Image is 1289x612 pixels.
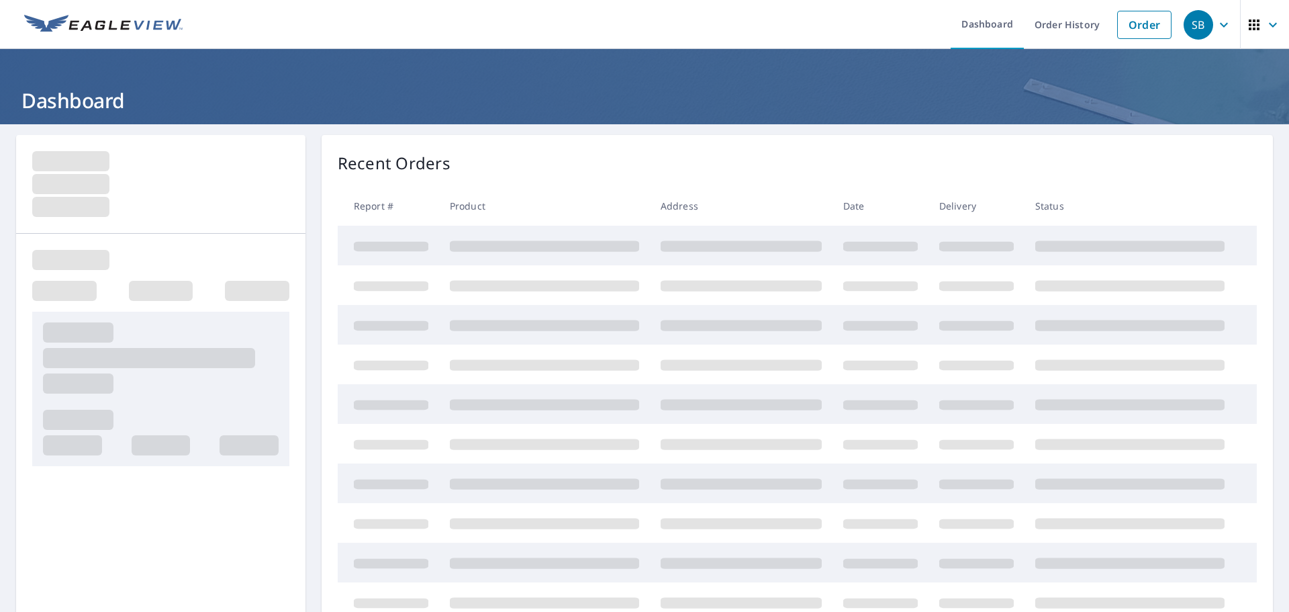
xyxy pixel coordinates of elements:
[928,186,1024,226] th: Delivery
[338,186,439,226] th: Report #
[1024,186,1235,226] th: Status
[338,151,450,175] p: Recent Orders
[1184,10,1213,40] div: SB
[439,186,650,226] th: Product
[650,186,832,226] th: Address
[16,87,1273,114] h1: Dashboard
[1117,11,1172,39] a: Order
[24,15,183,35] img: EV Logo
[832,186,928,226] th: Date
